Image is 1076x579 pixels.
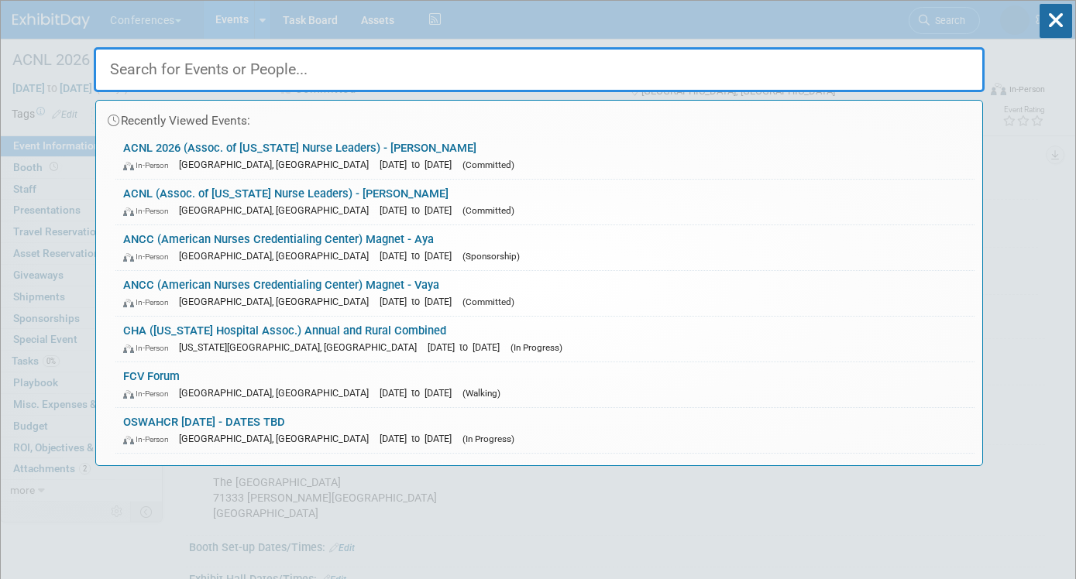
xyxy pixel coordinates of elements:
input: Search for Events or People... [94,47,985,92]
div: Recently Viewed Events: [104,101,975,134]
span: [GEOGRAPHIC_DATA], [GEOGRAPHIC_DATA] [179,387,376,399]
span: [DATE] to [DATE] [380,159,459,170]
a: ACNL (Assoc. of [US_STATE] Nurse Leaders) - [PERSON_NAME] In-Person [GEOGRAPHIC_DATA], [GEOGRAPHI... [115,180,975,224]
span: [DATE] to [DATE] [380,296,459,307]
span: In-Person [123,206,176,216]
span: [GEOGRAPHIC_DATA], [GEOGRAPHIC_DATA] [179,296,376,307]
span: In-Person [123,160,176,170]
span: (In Progress) [462,433,514,444]
span: (Walking) [462,388,500,399]
span: [GEOGRAPHIC_DATA], [GEOGRAPHIC_DATA] [179,250,376,262]
span: In-Person [123,343,176,353]
a: ANCC (American Nurses Credentialing Center) Magnet - Aya In-Person [GEOGRAPHIC_DATA], [GEOGRAPHIC... [115,225,975,270]
span: [DATE] to [DATE] [380,250,459,262]
span: [GEOGRAPHIC_DATA], [GEOGRAPHIC_DATA] [179,159,376,170]
span: [GEOGRAPHIC_DATA], [GEOGRAPHIC_DATA] [179,204,376,216]
span: (Committed) [462,159,514,170]
span: [DATE] to [DATE] [380,433,459,444]
span: (Committed) [462,296,514,307]
a: ANCC (American Nurses Credentialing Center) Magnet - Vaya In-Person [GEOGRAPHIC_DATA], [GEOGRAPHI... [115,271,975,316]
span: In-Person [123,297,176,307]
span: [DATE] to [DATE] [380,204,459,216]
span: (Sponsorship) [462,251,520,262]
a: FCV Forum In-Person [GEOGRAPHIC_DATA], [GEOGRAPHIC_DATA] [DATE] to [DATE] (Walking) [115,362,975,407]
a: ACNL 2026 (Assoc. of [US_STATE] Nurse Leaders) - [PERSON_NAME] In-Person [GEOGRAPHIC_DATA], [GEOG... [115,134,975,179]
span: [DATE] to [DATE] [380,387,459,399]
span: [GEOGRAPHIC_DATA], [GEOGRAPHIC_DATA] [179,433,376,444]
span: [US_STATE][GEOGRAPHIC_DATA], [GEOGRAPHIC_DATA] [179,341,425,353]
span: [DATE] to [DATE] [428,341,507,353]
span: (In Progress) [510,342,562,353]
a: CHA ([US_STATE] Hospital Assoc.) Annual and Rural Combined In-Person [US_STATE][GEOGRAPHIC_DATA],... [115,317,975,361]
span: (Committed) [462,205,514,216]
span: In-Person [123,389,176,399]
a: OSWAHCR [DATE] - DATES TBD In-Person [GEOGRAPHIC_DATA], [GEOGRAPHIC_DATA] [DATE] to [DATE] (In Pr... [115,408,975,453]
span: In-Person [123,434,176,444]
span: In-Person [123,252,176,262]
